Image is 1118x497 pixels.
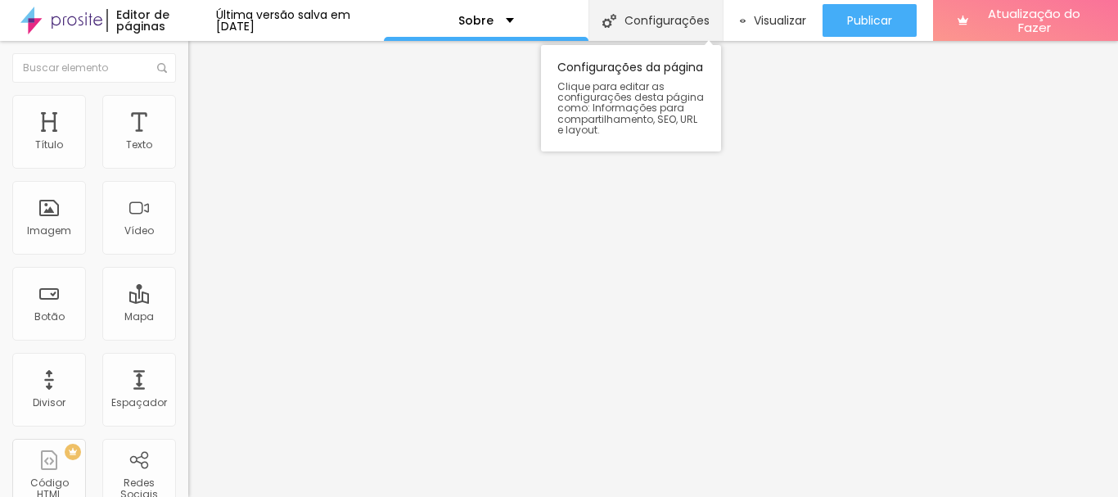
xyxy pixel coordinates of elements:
[124,224,154,237] font: Vídeo
[124,309,154,323] font: Mapa
[12,53,176,83] input: Buscar elemento
[724,4,823,37] button: Visualizar
[458,12,494,29] font: Sobre
[34,309,65,323] font: Botão
[988,5,1080,36] font: Atualização do Fazer
[624,12,710,29] font: Configurações
[35,138,63,151] font: Título
[33,395,65,409] font: Divisor
[188,41,1118,497] iframe: Editor
[847,12,892,29] font: Publicar
[557,79,704,137] font: Clique para editar as configurações desta página como: Informações para compartilhamento, SEO, UR...
[602,14,616,28] img: Ícone
[823,4,917,37] button: Publicar
[27,224,71,237] font: Imagem
[116,7,169,34] font: Editor de páginas
[557,59,703,75] font: Configurações da página
[216,7,350,34] font: Última versão salva em [DATE]
[754,12,806,29] font: Visualizar
[111,395,167,409] font: Espaçador
[157,63,167,73] img: Ícone
[740,14,746,28] img: view-1.svg
[126,138,152,151] font: Texto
